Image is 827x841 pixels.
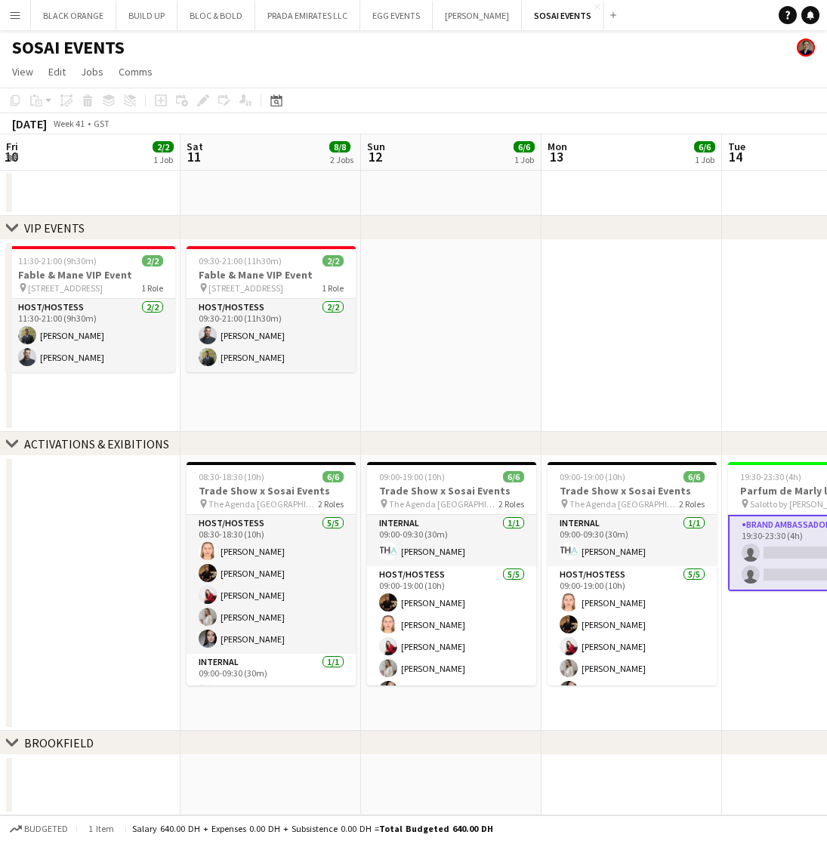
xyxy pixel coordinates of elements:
div: 2 Jobs [330,154,353,165]
span: Edit [48,65,66,79]
span: 14 [726,148,745,165]
span: 11:30-21:00 (9h30m) [18,255,97,266]
app-card-role: Host/Hostess2/209:30-21:00 (11h30m)[PERSON_NAME][PERSON_NAME] [187,299,356,372]
div: 1 Job [514,154,534,165]
span: Tue [728,140,745,153]
span: Sun [367,140,385,153]
app-job-card: 09:00-19:00 (10h)6/6Trade Show x Sosai Events The Agenda [GEOGRAPHIC_DATA]2 RolesInternal1/109:00... [548,463,717,686]
span: The Agenda [GEOGRAPHIC_DATA] [208,498,318,510]
app-card-role: Internal1/109:00-09:30 (30m)[PERSON_NAME] [367,516,536,567]
h3: Trade Show x Sosai Events [187,485,356,498]
span: 09:30-21:00 (11h30m) [199,255,282,266]
span: 11 [184,148,203,165]
a: Jobs [75,62,110,82]
span: 19:30-23:30 (4h) [740,472,801,483]
a: Comms [113,62,159,82]
span: Week 41 [50,118,88,129]
span: Sat [187,140,203,153]
span: 1 Role [141,282,163,294]
span: 1 Role [322,282,344,294]
span: [STREET_ADDRESS] [28,282,103,294]
span: Comms [119,65,153,79]
span: 2/2 [153,141,174,152]
div: ACTIVATIONS & EXIBITIONS [24,436,169,451]
button: BLACK ORANGE [31,1,116,30]
span: Mon [548,140,567,153]
button: Budgeted [8,821,70,837]
app-user-avatar: Yuliia Antokhina [797,39,815,57]
span: 6/6 [503,472,524,483]
h3: Trade Show x Sosai Events [367,485,536,498]
span: 8/8 [329,141,350,152]
div: 1 Job [153,154,173,165]
span: 13 [545,148,567,165]
span: Fri [6,140,18,153]
app-card-role: Internal1/109:00-09:30 (30m)[PERSON_NAME] [187,655,356,706]
app-card-role: Host/Hostess5/508:30-18:30 (10h)[PERSON_NAME][PERSON_NAME][PERSON_NAME][PERSON_NAME][PERSON_NAME] [187,516,356,655]
span: 6/6 [322,472,344,483]
span: 1 item [83,823,119,834]
span: 12 [365,148,385,165]
span: 2/2 [322,255,344,266]
button: PRADA EMIRATES LLC [255,1,360,30]
div: Salary 640.00 DH + Expenses 0.00 DH + Subsistence 0.00 DH = [132,823,493,834]
span: 09:00-19:00 (10h) [379,472,445,483]
span: 6/6 [684,472,705,483]
span: 08:30-18:30 (10h) [199,472,264,483]
h3: Fable & Mane VIP Event [187,268,356,282]
span: 2 Roles [498,498,524,510]
button: [PERSON_NAME] [433,1,522,30]
div: GST [94,118,110,129]
app-card-role: Internal1/109:00-09:30 (30m)[PERSON_NAME] [548,516,717,567]
app-job-card: 09:30-21:00 (11h30m)2/2Fable & Mane VIP Event [STREET_ADDRESS]1 RoleHost/Hostess2/209:30-21:00 (1... [187,246,356,372]
h3: Trade Show x Sosai Events [548,485,717,498]
app-card-role: Host/Hostess2/211:30-21:00 (9h30m)[PERSON_NAME][PERSON_NAME] [6,299,175,372]
button: SOSAI EVENTS [522,1,604,30]
span: Budgeted [24,824,68,834]
div: VIP EVENTS [24,220,85,236]
app-card-role: Host/Hostess5/509:00-19:00 (10h)[PERSON_NAME][PERSON_NAME][PERSON_NAME][PERSON_NAME][PERSON_NAME] [548,567,717,706]
span: 2/2 [142,255,163,266]
button: BUILD UP [116,1,177,30]
span: 2 Roles [679,498,705,510]
span: Jobs [81,65,103,79]
span: 09:00-19:00 (10h) [560,472,625,483]
span: 6/6 [694,141,715,152]
button: EGG EVENTS [360,1,433,30]
span: [STREET_ADDRESS] [208,282,283,294]
span: 10 [4,148,18,165]
div: BROOKFIELD [24,735,94,750]
h3: Fable & Mane VIP Event [6,268,175,282]
span: The Agenda [GEOGRAPHIC_DATA] [569,498,679,510]
app-card-role: Host/Hostess5/509:00-19:00 (10h)[PERSON_NAME][PERSON_NAME][PERSON_NAME][PERSON_NAME][PERSON_NAME] [367,567,536,706]
span: 6/6 [514,141,535,152]
app-job-card: 11:30-21:00 (9h30m)2/2Fable & Mane VIP Event [STREET_ADDRESS]1 RoleHost/Hostess2/211:30-21:00 (9h... [6,246,175,372]
div: 1 Job [695,154,714,165]
a: View [6,62,39,82]
a: Edit [42,62,72,82]
span: Total Budgeted 640.00 DH [379,823,493,834]
h1: SOSAI EVENTS [12,36,125,59]
button: BLOC & BOLD [177,1,255,30]
app-job-card: 09:00-19:00 (10h)6/6Trade Show x Sosai Events The Agenda [GEOGRAPHIC_DATA]2 RolesInternal1/109:00... [367,463,536,686]
span: The Agenda [GEOGRAPHIC_DATA] [389,498,498,510]
span: View [12,65,33,79]
span: 2 Roles [318,498,344,510]
div: [DATE] [12,116,47,131]
app-job-card: 08:30-18:30 (10h)6/6Trade Show x Sosai Events The Agenda [GEOGRAPHIC_DATA]2 RolesHost/Hostess5/50... [187,463,356,686]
